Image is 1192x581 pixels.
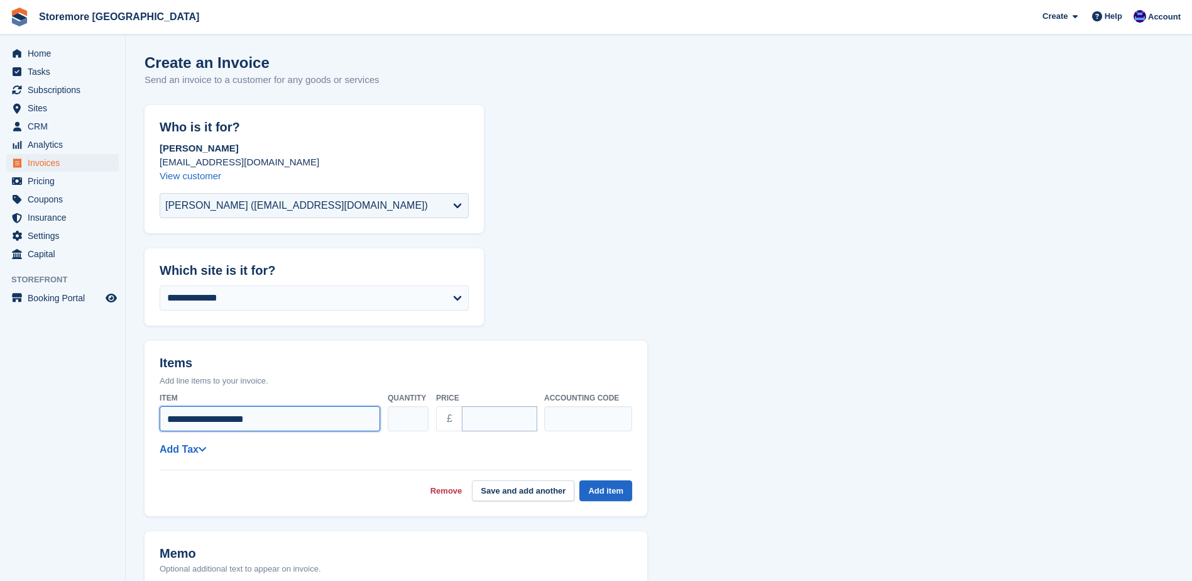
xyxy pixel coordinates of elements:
div: [PERSON_NAME] ([EMAIL_ADDRESS][DOMAIN_NAME]) [165,198,428,213]
h1: Create an Invoice [145,54,380,71]
a: menu [6,63,119,80]
a: menu [6,172,119,190]
p: Add line items to your invoice. [160,375,632,387]
a: menu [6,209,119,226]
h2: Memo [160,546,321,561]
a: menu [6,154,119,172]
span: CRM [28,118,103,135]
span: Storefront [11,274,125,286]
label: Price [436,392,537,404]
p: Optional additional text to appear on invoice. [160,563,321,575]
h2: Items [160,356,632,373]
span: Analytics [28,136,103,153]
span: Coupons [28,191,103,208]
span: Capital [28,245,103,263]
span: Insurance [28,209,103,226]
a: menu [6,136,119,153]
span: Invoices [28,154,103,172]
span: Sites [28,99,103,117]
a: Add Tax [160,444,206,455]
span: Account [1148,11,1181,23]
a: menu [6,191,119,208]
a: menu [6,289,119,307]
a: menu [6,99,119,117]
span: Home [28,45,103,62]
span: Tasks [28,63,103,80]
a: menu [6,81,119,99]
a: Remove [430,485,462,497]
img: Angela [1134,10,1146,23]
a: menu [6,118,119,135]
span: Help [1105,10,1122,23]
span: Pricing [28,172,103,190]
label: Quantity [388,392,429,404]
span: Subscriptions [28,81,103,99]
a: menu [6,227,119,245]
span: Create [1042,10,1068,23]
img: stora-icon-8386f47178a22dfd0bd8f6a31ec36ba5ce8667c1dd55bd0f319d3a0aa187defe.svg [10,8,29,26]
a: Storemore [GEOGRAPHIC_DATA] [34,6,204,27]
p: [PERSON_NAME] [160,141,469,155]
label: Item [160,392,380,404]
button: Add item [579,480,632,501]
label: Accounting code [544,392,632,404]
p: Send an invoice to a customer for any goods or services [145,73,380,87]
a: Preview store [104,290,119,306]
h2: Who is it for? [160,120,469,135]
p: [EMAIL_ADDRESS][DOMAIN_NAME] [160,155,469,169]
a: View customer [160,170,221,181]
a: menu [6,45,119,62]
h2: Which site is it for? [160,263,469,278]
span: Settings [28,227,103,245]
button: Save and add another [472,480,574,501]
span: Booking Portal [28,289,103,307]
a: menu [6,245,119,263]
